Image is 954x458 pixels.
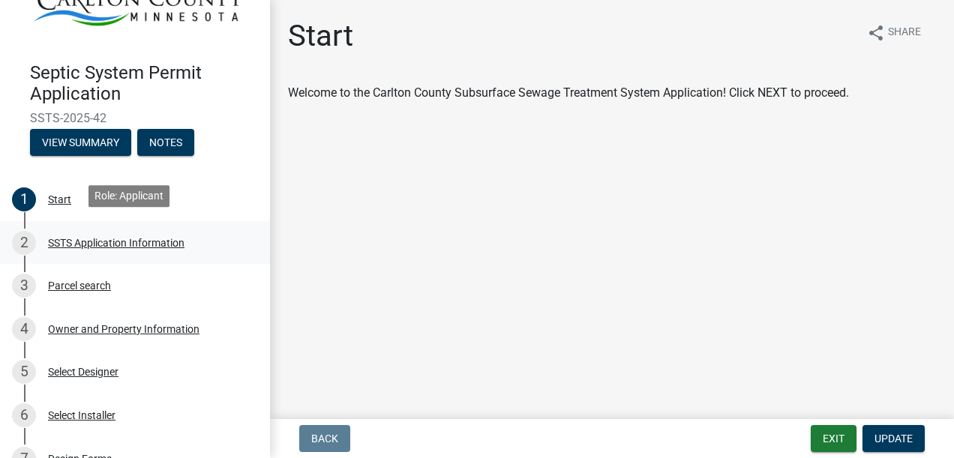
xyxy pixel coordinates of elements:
[12,403,36,427] div: 6
[12,231,36,255] div: 2
[855,18,933,47] button: shareShare
[12,187,36,211] div: 1
[30,137,131,149] wm-modal-confirm: Summary
[12,274,36,298] div: 3
[311,433,338,445] span: Back
[88,185,169,207] div: Role: Applicant
[288,84,936,102] div: Welcome to the Carlton County Subsurface Sewage Treatment System Application! Click NEXT to proceed.
[48,324,199,334] div: Owner and Property Information
[867,24,885,42] i: share
[30,111,240,125] span: SSTS-2025-42
[12,317,36,341] div: 4
[137,129,194,156] button: Notes
[299,425,350,452] button: Back
[137,137,194,149] wm-modal-confirm: Notes
[12,360,36,384] div: 5
[888,24,921,42] span: Share
[48,367,118,377] div: Select Designer
[48,194,71,205] div: Start
[30,62,258,106] h4: Septic System Permit Application
[48,280,111,291] div: Parcel search
[862,425,925,452] button: Update
[874,433,913,445] span: Update
[811,425,856,452] button: Exit
[30,129,131,156] button: View Summary
[48,238,184,248] div: SSTS Application Information
[288,18,353,54] h1: Start
[48,410,115,421] div: Select Installer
